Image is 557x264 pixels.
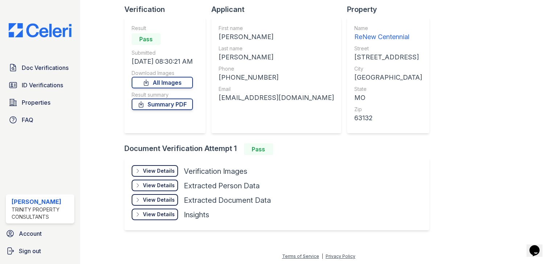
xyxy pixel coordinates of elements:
[6,78,74,92] a: ID Verifications
[132,77,193,88] a: All Images
[6,95,74,110] a: Properties
[219,72,334,83] div: [PHONE_NUMBER]
[347,4,435,14] div: Property
[6,113,74,127] a: FAQ
[124,4,211,14] div: Verification
[322,253,323,259] div: |
[22,98,50,107] span: Properties
[354,93,422,103] div: MO
[354,25,422,42] a: Name ReNew Centennial
[219,93,334,103] div: [EMAIL_ADDRESS][DOMAIN_NAME]
[244,143,273,155] div: Pass
[143,211,175,218] div: View Details
[22,81,63,89] span: ID Verifications
[12,197,71,206] div: [PERSON_NAME]
[354,25,422,32] div: Name
[354,52,422,62] div: [STREET_ADDRESS]
[12,206,71,221] div: Trinity Property Consultants
[354,113,422,123] div: 63132
[219,32,334,42] div: [PERSON_NAME]
[132,56,193,67] div: [DATE] 08:30:21 AM
[184,181,260,191] div: Extracted Person Data
[326,253,355,259] a: Privacy Policy
[3,226,77,241] a: Account
[22,63,69,72] span: Doc Verifications
[19,229,42,238] span: Account
[219,45,334,52] div: Last name
[354,32,422,42] div: ReNew Centennial
[143,196,175,204] div: View Details
[282,253,319,259] a: Terms of Service
[132,49,193,56] div: Submitted
[6,60,74,75] a: Doc Verifications
[132,99,193,110] a: Summary PDF
[211,4,347,14] div: Applicant
[132,91,193,99] div: Result summary
[184,210,209,220] div: Insights
[132,25,193,32] div: Result
[354,106,422,113] div: Zip
[527,235,550,257] iframe: chat widget
[3,244,77,258] a: Sign out
[124,143,435,155] div: Document Verification Attempt 1
[184,195,271,205] div: Extracted Document Data
[219,25,334,32] div: First name
[184,166,247,176] div: Verification Images
[132,33,161,45] div: Pass
[143,167,175,175] div: View Details
[219,52,334,62] div: [PERSON_NAME]
[354,45,422,52] div: Street
[19,247,41,255] span: Sign out
[354,85,422,93] div: State
[219,65,334,72] div: Phone
[354,72,422,83] div: [GEOGRAPHIC_DATA]
[22,116,33,124] span: FAQ
[3,23,77,37] img: CE_Logo_Blue-a8612792a0a2168367f1c8372b55b34899dd931a85d93a1a3d3e32e68fde9ad4.png
[132,70,193,77] div: Download Images
[219,85,334,93] div: Email
[143,182,175,189] div: View Details
[354,65,422,72] div: City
